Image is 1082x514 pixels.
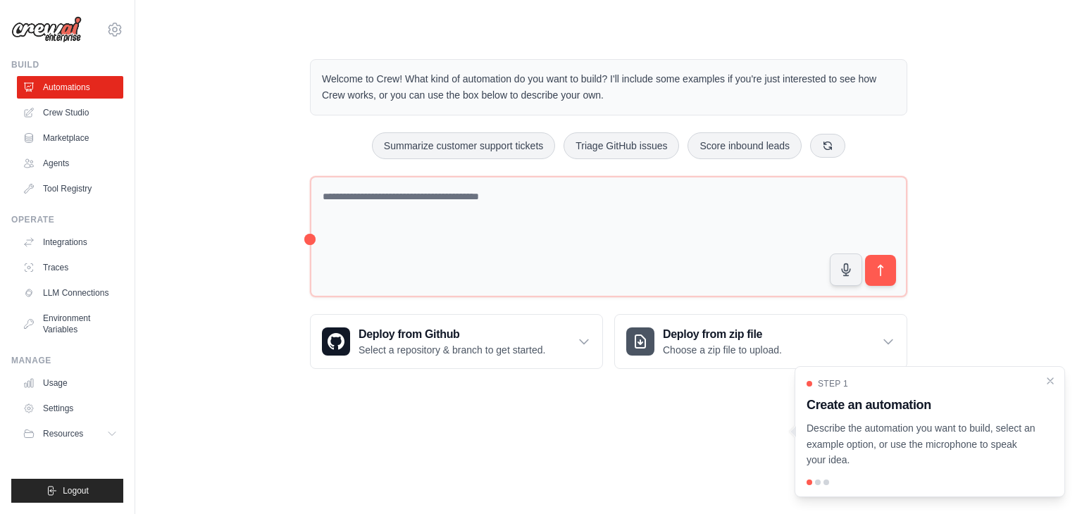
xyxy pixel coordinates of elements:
a: Usage [17,372,123,394]
a: Environment Variables [17,307,123,341]
a: Tool Registry [17,177,123,200]
p: Describe the automation you want to build, select an example option, or use the microphone to spe... [807,420,1036,468]
span: Step 1 [818,378,848,389]
p: Select a repository & branch to get started. [359,343,545,357]
span: Resources [43,428,83,439]
button: Summarize customer support tickets [372,132,555,159]
div: Operate [11,214,123,225]
h3: Deploy from zip file [663,326,782,343]
div: Manage [11,355,123,366]
a: LLM Connections [17,282,123,304]
button: Triage GitHub issues [564,132,679,159]
a: Traces [17,256,123,279]
a: Integrations [17,231,123,253]
a: Marketplace [17,127,123,149]
p: Welcome to Crew! What kind of automation do you want to build? I'll include some examples if you'... [322,71,895,104]
h3: Deploy from Github [359,326,545,343]
button: Resources [17,422,123,445]
p: Choose a zip file to upload. [663,343,782,357]
div: Build [11,59,123,70]
button: Score inbound leads [688,132,802,159]
button: Logout [11,479,123,503]
h3: Create an automation [807,395,1036,415]
span: Logout [63,485,89,496]
button: Close walkthrough [1045,375,1056,387]
img: Logo [11,16,82,43]
a: Agents [17,152,123,175]
a: Crew Studio [17,101,123,124]
a: Settings [17,397,123,420]
a: Automations [17,76,123,99]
